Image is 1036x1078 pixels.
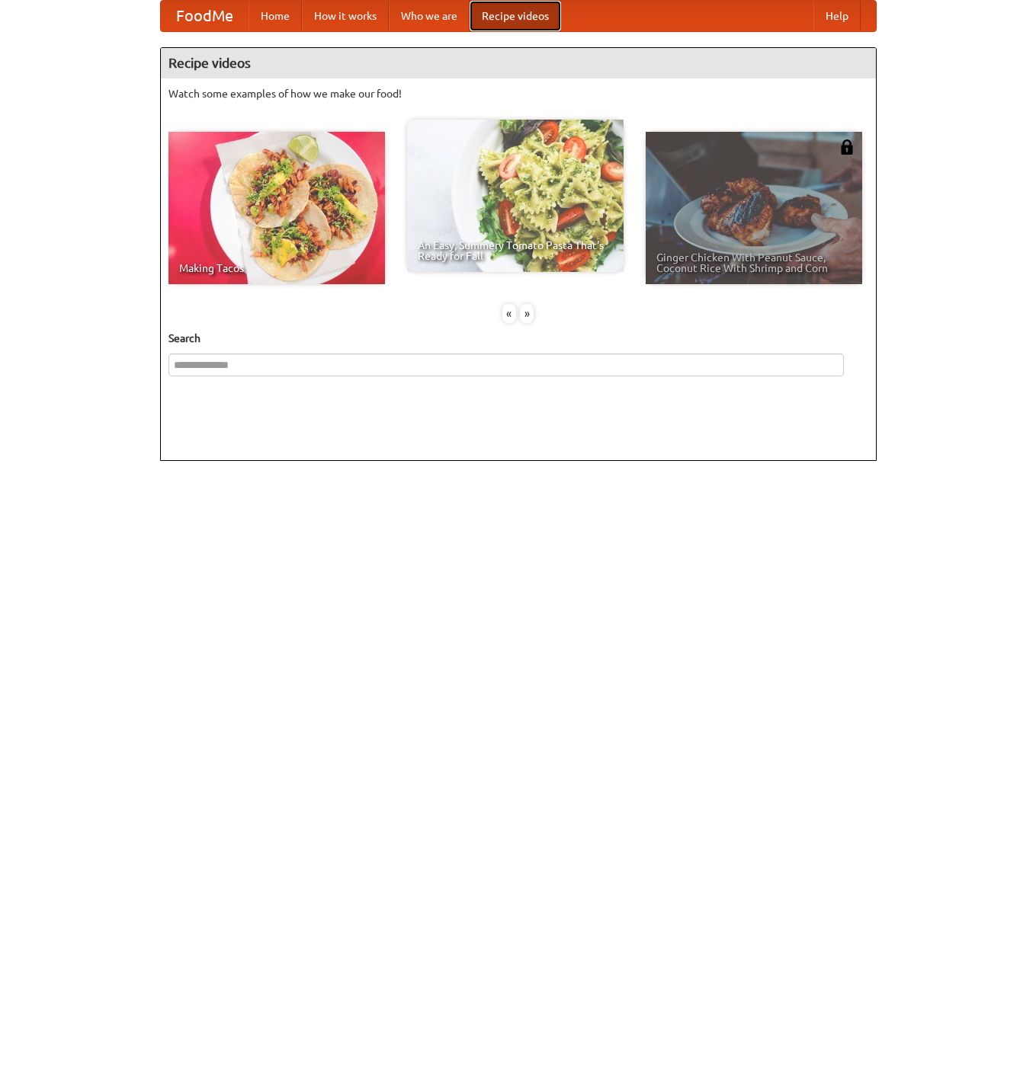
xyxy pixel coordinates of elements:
a: Who we are [389,1,470,31]
a: Home [249,1,302,31]
span: Making Tacos [179,263,374,273]
a: Help [813,1,861,31]
h4: Recipe videos [161,48,876,78]
a: How it works [302,1,389,31]
a: An Easy, Summery Tomato Pasta That's Ready for Fall [407,120,624,272]
h5: Search [168,331,868,346]
span: An Easy, Summery Tomato Pasta That's Ready for Fall [418,240,613,261]
a: Recipe videos [470,1,561,31]
img: 483408.png [839,139,855,155]
div: » [520,304,534,323]
a: Making Tacos [168,132,385,284]
p: Watch some examples of how we make our food! [168,86,868,101]
div: « [502,304,516,323]
a: FoodMe [161,1,249,31]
